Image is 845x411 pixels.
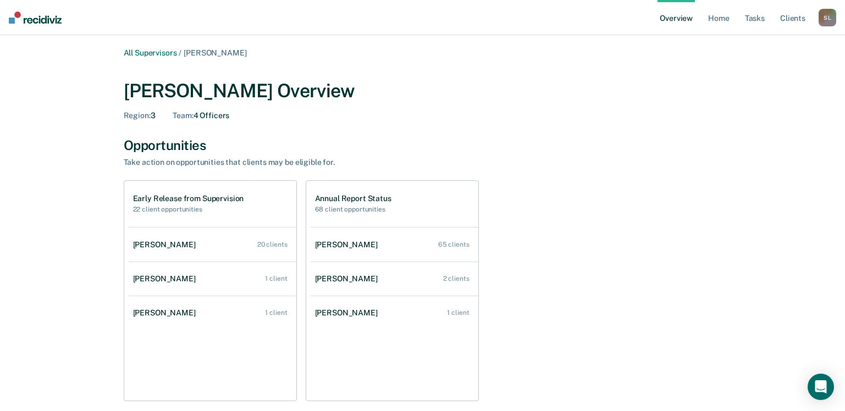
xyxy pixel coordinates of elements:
[315,240,382,249] div: [PERSON_NAME]
[124,48,177,57] a: All Supervisors
[133,194,244,203] h1: Early Release from Supervision
[124,111,151,120] span: Region :
[257,241,288,248] div: 20 clients
[124,158,509,167] div: Take action on opportunities that clients may be eligible for.
[447,309,469,316] div: 1 client
[133,205,244,213] h2: 22 client opportunities
[315,308,382,318] div: [PERSON_NAME]
[124,111,156,120] div: 3
[9,12,62,24] img: Recidiviz
[819,9,836,26] button: SL
[129,263,296,295] a: [PERSON_NAME] 1 client
[265,275,287,282] div: 1 client
[311,229,478,260] a: [PERSON_NAME] 65 clients
[133,308,200,318] div: [PERSON_NAME]
[133,240,200,249] div: [PERSON_NAME]
[443,275,470,282] div: 2 clients
[265,309,287,316] div: 1 client
[184,48,246,57] span: [PERSON_NAME]
[124,80,722,102] div: [PERSON_NAME] Overview
[819,9,836,26] div: S L
[311,263,478,295] a: [PERSON_NAME] 2 clients
[129,297,296,329] a: [PERSON_NAME] 1 client
[124,137,722,153] div: Opportunities
[129,229,296,260] a: [PERSON_NAME] 20 clients
[315,205,391,213] h2: 68 client opportunities
[315,194,391,203] h1: Annual Report Status
[808,374,834,400] div: Open Intercom Messenger
[438,241,470,248] div: 65 clients
[311,297,478,329] a: [PERSON_NAME] 1 client
[133,274,200,284] div: [PERSON_NAME]
[315,274,382,284] div: [PERSON_NAME]
[173,111,193,120] span: Team :
[176,48,184,57] span: /
[173,111,229,120] div: 4 Officers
